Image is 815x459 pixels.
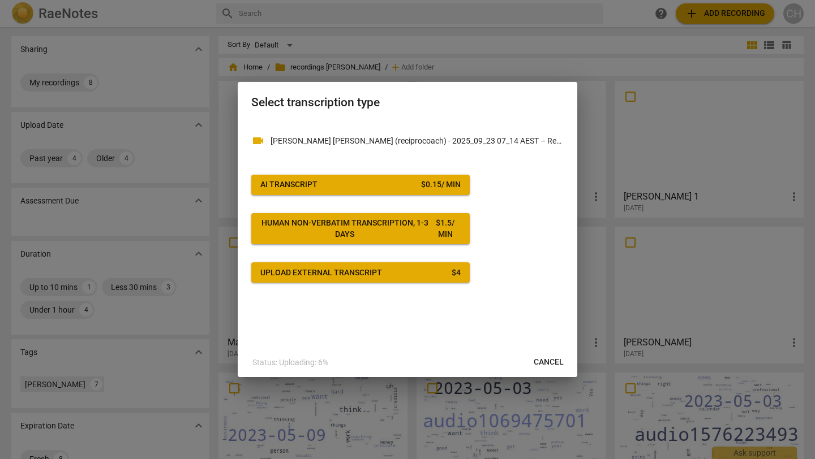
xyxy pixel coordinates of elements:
[251,134,265,148] span: videocam
[260,218,430,240] div: Human non-verbatim transcription, 1-3 days
[251,262,470,283] button: Upload external transcript$4
[430,218,461,240] div: $ 1.5 / min
[251,96,564,110] h2: Select transcription type
[251,213,470,244] button: Human non-verbatim transcription, 1-3 days$1.5/ min
[534,357,564,368] span: Cancel
[525,352,573,373] button: Cancel
[251,175,470,195] button: AI Transcript$0.15/ min
[452,267,461,279] div: $ 4
[252,357,328,369] p: Status: Uploading: 6%
[260,267,382,279] div: Upload external transcript
[260,179,318,190] div: AI Transcript
[271,135,564,147] p: Kati x Cindy (reciprocoach) - 2025_09_23 07_14 AEST – Recording.mp4(video)
[421,179,461,190] div: $ 0.15 / min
